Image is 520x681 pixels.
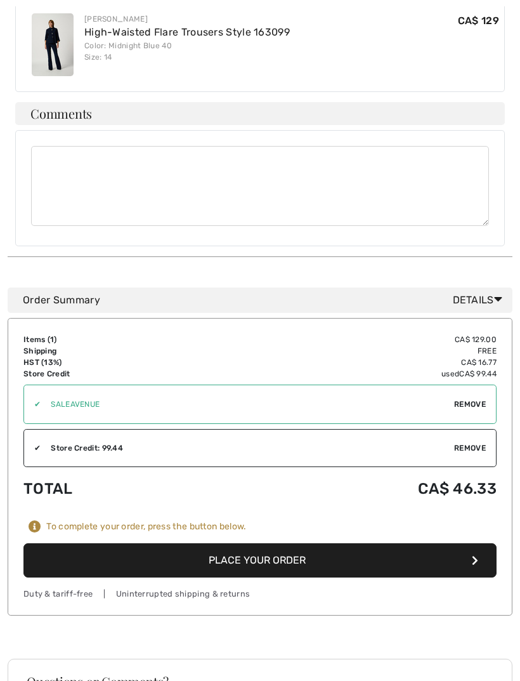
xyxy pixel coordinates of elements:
div: To complete your order, press the button below. [46,521,246,532]
img: High-Waisted Flare Trousers Style 163099 [32,13,74,76]
a: High-Waisted Flare Trousers Style 163099 [84,26,290,38]
td: Total [23,467,205,510]
div: Duty & tariff-free | Uninterrupted shipping & returns [23,588,497,600]
td: CA$ 16.77 [205,357,497,368]
td: Shipping [23,345,205,357]
span: CA$ 99.44 [459,369,497,378]
span: Remove [454,442,486,454]
textarea: Comments [31,146,489,226]
span: 1 [50,335,54,344]
div: ✔ [24,399,41,410]
td: Store Credit [23,368,205,380]
div: ✔ [24,442,41,454]
input: Promo code [41,385,454,423]
button: Place Your Order [23,543,497,578]
td: used [205,368,497,380]
div: [PERSON_NAME] [84,13,290,25]
td: CA$ 46.33 [205,467,497,510]
span: Remove [454,399,486,410]
span: CA$ 129 [458,15,499,27]
td: Free [205,345,497,357]
span: Details [453,293,507,308]
td: Items ( ) [23,334,205,345]
td: HST (13%) [23,357,205,368]
div: Color: Midnight Blue 40 Size: 14 [84,40,290,63]
h4: Comments [15,102,505,125]
td: CA$ 129.00 [205,334,497,345]
div: Order Summary [23,293,507,308]
div: Store Credit: 99.44 [41,442,454,454]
